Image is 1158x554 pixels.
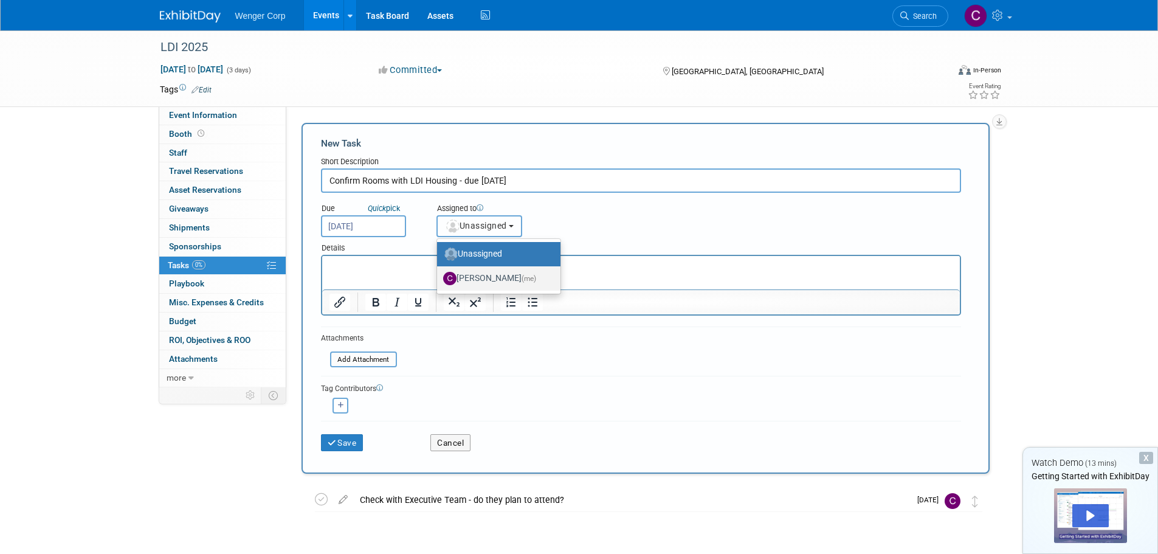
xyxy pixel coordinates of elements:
div: Event Rating [968,83,1001,89]
button: Unassigned [436,215,523,237]
input: Name of task or a short description [321,168,961,193]
span: Attachments [169,354,218,364]
a: Event Information [159,106,286,125]
td: Personalize Event Tab Strip [240,387,261,403]
a: Staff [159,144,286,162]
img: C.jpg [443,272,457,285]
span: Tasks [168,260,205,270]
label: [PERSON_NAME] [443,269,548,288]
div: Play [1072,504,1109,527]
div: New Task [321,137,961,150]
div: Dismiss [1139,452,1153,464]
span: [DATE] [DATE] [160,64,224,75]
img: Unassigned-User-Icon.png [444,248,458,261]
span: Giveaways [169,204,209,213]
a: Tasks0% [159,257,286,275]
span: [GEOGRAPHIC_DATA], [GEOGRAPHIC_DATA] [672,67,824,76]
div: Check with Executive Team - do they plan to attend? [354,490,910,510]
span: ROI, Objectives & ROO [169,335,250,345]
a: Giveaways [159,200,286,218]
span: Staff [169,148,187,158]
a: Misc. Expenses & Credits [159,294,286,312]
span: Misc. Expenses & Credits [169,297,264,307]
img: Cynde Bock [964,4,987,27]
div: Watch Demo [1023,457,1157,469]
button: Insert/edit link [329,294,350,311]
a: Asset Reservations [159,181,286,199]
span: (me) [522,274,536,283]
img: Cynde Bock [945,493,960,509]
span: Wenger Corp [235,11,286,21]
span: Event Information [169,110,237,120]
button: Committed [374,64,447,77]
a: more [159,369,286,387]
span: Booth [169,129,207,139]
span: Search [909,12,937,21]
a: Booth [159,125,286,144]
div: LDI 2025 [156,36,930,58]
span: (13 mins) [1085,459,1117,468]
span: Sponsorships [169,241,221,251]
i: Quick [368,204,386,213]
span: Unassigned [445,221,507,230]
td: Toggle Event Tabs [261,387,286,403]
input: Due Date [321,215,406,237]
button: Superscript [465,294,486,311]
button: Bold [365,294,386,311]
label: Unassigned [443,244,548,264]
div: Event Format [877,63,1002,81]
span: Travel Reservations [169,166,243,176]
a: Budget [159,313,286,331]
i: Move task [972,496,978,507]
a: edit [333,494,354,505]
div: Assigned to [436,203,583,215]
div: Getting Started with ExhibitDay [1023,470,1157,482]
span: Shipments [169,223,210,232]
img: ExhibitDay [160,10,221,23]
a: Search [892,5,948,27]
a: Attachments [159,350,286,369]
button: Underline [408,294,429,311]
div: Attachments [321,333,397,344]
a: Quickpick [365,203,402,213]
span: Budget [169,316,196,326]
button: Save [321,434,364,451]
span: 0% [192,260,205,269]
a: ROI, Objectives & ROO [159,331,286,350]
button: Italic [387,294,407,311]
a: Shipments [159,219,286,237]
img: Format-Inperson.png [959,65,971,75]
div: Due [321,203,418,215]
div: In-Person [973,66,1001,75]
a: Playbook [159,275,286,293]
a: Travel Reservations [159,162,286,181]
iframe: Rich Text Area [322,256,960,289]
td: Tags [160,83,212,95]
span: more [167,373,186,383]
a: Edit [191,86,212,94]
span: [DATE] [917,496,945,504]
button: Cancel [430,434,470,451]
button: Bullet list [522,294,543,311]
button: Subscript [444,294,464,311]
div: Details [321,237,961,255]
span: to [186,64,198,74]
button: Numbered list [501,294,522,311]
span: Asset Reservations [169,185,241,195]
a: Sponsorships [159,238,286,256]
div: Short Description [321,156,961,168]
span: Playbook [169,279,204,288]
span: (3 days) [226,66,251,74]
div: Tag Contributors [321,381,961,394]
span: Booth not reserved yet [195,129,207,138]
